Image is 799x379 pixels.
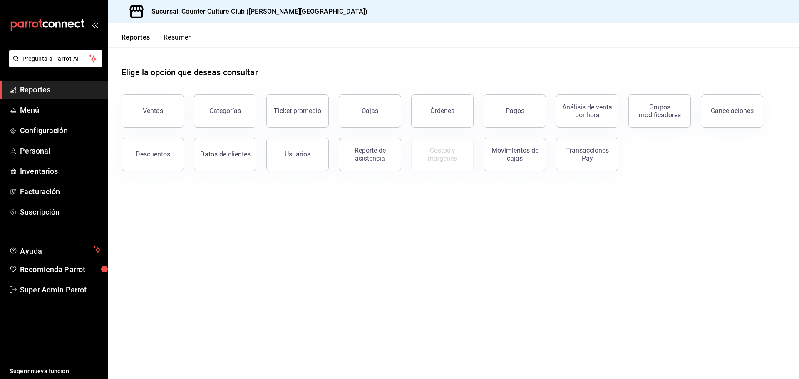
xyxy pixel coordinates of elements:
[561,146,613,162] div: Transacciones Pay
[362,107,378,115] div: Cajas
[339,138,401,171] button: Reporte de asistencia
[143,107,163,115] div: Ventas
[209,107,241,115] div: Categorías
[9,50,102,67] button: Pregunta a Parrot AI
[430,107,454,115] div: Órdenes
[411,94,474,128] button: Órdenes
[274,107,321,115] div: Ticket promedio
[561,103,613,119] div: Análisis de venta por hora
[20,145,101,156] span: Personal
[122,33,192,47] div: navigation tabs
[20,186,101,197] span: Facturación
[711,107,754,115] div: Cancelaciones
[701,94,763,128] button: Cancelaciones
[266,94,329,128] button: Ticket promedio
[417,146,468,162] div: Costos y márgenes
[10,367,101,376] span: Sugerir nueva función
[411,138,474,171] button: Contrata inventarios para ver este reporte
[20,245,90,255] span: Ayuda
[6,60,102,69] a: Pregunta a Parrot AI
[122,33,150,47] button: Reportes
[20,284,101,295] span: Super Admin Parrot
[20,84,101,95] span: Reportes
[20,264,101,275] span: Recomienda Parrot
[164,33,192,47] button: Resumen
[344,146,396,162] div: Reporte de asistencia
[194,138,256,171] button: Datos de clientes
[122,94,184,128] button: Ventas
[20,125,101,136] span: Configuración
[484,138,546,171] button: Movimientos de cajas
[20,166,101,177] span: Inventarios
[122,66,258,79] h1: Elige la opción que deseas consultar
[506,107,524,115] div: Pagos
[484,94,546,128] button: Pagos
[489,146,541,162] div: Movimientos de cajas
[136,150,170,158] div: Descuentos
[20,104,101,116] span: Menú
[20,206,101,218] span: Suscripción
[92,22,98,28] button: open_drawer_menu
[266,138,329,171] button: Usuarios
[200,150,251,158] div: Datos de clientes
[194,94,256,128] button: Categorías
[556,138,618,171] button: Transacciones Pay
[285,150,310,158] div: Usuarios
[628,94,691,128] button: Grupos modificadores
[634,103,685,119] div: Grupos modificadores
[339,94,401,128] button: Cajas
[145,7,367,17] h3: Sucursal: Counter Culture Club ([PERSON_NAME][GEOGRAPHIC_DATA])
[122,138,184,171] button: Descuentos
[556,94,618,128] button: Análisis de venta por hora
[22,54,89,63] span: Pregunta a Parrot AI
